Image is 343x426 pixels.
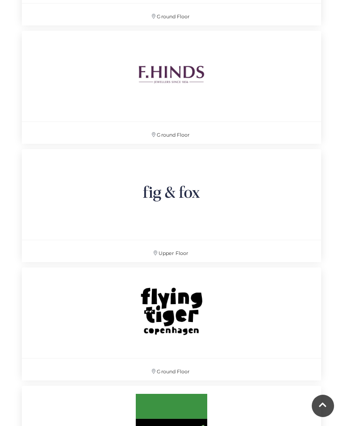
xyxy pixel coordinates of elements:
a: Upper Floor [17,145,326,263]
p: Ground Floor [22,4,321,25]
p: Upper Floor [22,240,321,262]
a: Ground Floor [17,26,326,145]
p: Ground Floor [22,122,321,144]
p: Ground Floor [22,359,321,380]
a: Ground Floor [17,263,326,381]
